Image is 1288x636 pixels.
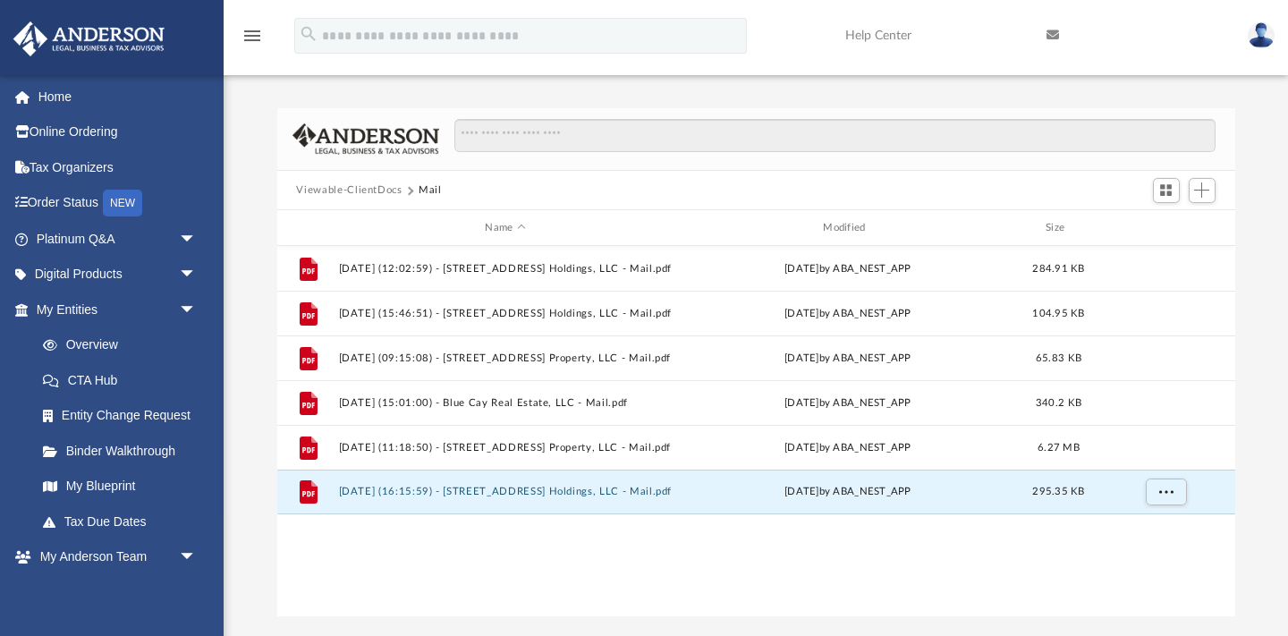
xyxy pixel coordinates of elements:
[179,292,215,328] span: arrow_drop_down
[25,433,224,469] a: Binder Walkthrough
[13,114,224,150] a: Online Ordering
[1032,309,1084,318] span: 104.95 KB
[681,484,1015,500] div: [DATE] by ABA_NEST_APP
[338,442,673,454] button: [DATE] (11:18:50) - [STREET_ADDRESS] Property, LLC - Mail.pdf
[1102,220,1227,236] div: id
[277,246,1235,617] div: grid
[25,574,206,610] a: My Anderson Team
[338,308,673,319] button: [DATE] (15:46:51) - [STREET_ADDRESS] Holdings, LLC - Mail.pdf
[25,398,224,434] a: Entity Change Request
[8,21,170,56] img: Anderson Advisors Platinum Portal
[1248,22,1275,48] img: User Pic
[1032,264,1084,274] span: 284.91 KB
[179,257,215,293] span: arrow_drop_down
[179,539,215,576] span: arrow_drop_down
[13,539,215,575] a: My Anderson Teamarrow_drop_down
[284,220,329,236] div: id
[1035,398,1080,408] span: 340.2 KB
[681,261,1015,277] div: [DATE] by ABA_NEST_APP
[1153,178,1180,203] button: Switch to Grid View
[1145,479,1186,505] button: More options
[13,221,224,257] a: Platinum Q&Aarrow_drop_down
[338,397,673,409] button: [DATE] (15:01:00) - Blue Cay Real Estate, LLC - Mail.pdf
[337,220,672,236] div: Name
[681,440,1015,456] div: [DATE] by ABA_NEST_APP
[241,34,263,47] a: menu
[25,327,224,363] a: Overview
[13,79,224,114] a: Home
[1022,220,1094,236] div: Size
[25,362,224,398] a: CTA Hub
[338,487,673,498] button: [DATE] (16:15:59) - [STREET_ADDRESS] Holdings, LLC - Mail.pdf
[179,221,215,258] span: arrow_drop_down
[1189,178,1216,203] button: Add
[419,182,442,199] button: Mail
[296,182,402,199] button: Viewable-ClientDocs
[13,257,224,293] a: Digital Productsarrow_drop_down
[241,25,263,47] i: menu
[103,190,142,216] div: NEW
[1032,487,1084,496] span: 295.35 KB
[681,351,1015,367] div: [DATE] by ABA_NEST_APP
[681,395,1015,411] div: [DATE] by ABA_NEST_APP
[681,306,1015,322] div: [DATE] by ABA_NEST_APP
[13,292,224,327] a: My Entitiesarrow_drop_down
[338,263,673,275] button: [DATE] (12:02:59) - [STREET_ADDRESS] Holdings, LLC - Mail.pdf
[13,185,224,222] a: Order StatusNEW
[680,220,1014,236] div: Modified
[338,352,673,364] button: [DATE] (09:15:08) - [STREET_ADDRESS] Property, LLC - Mail.pdf
[299,24,318,44] i: search
[25,469,215,505] a: My Blueprint
[13,149,224,185] a: Tax Organizers
[1035,353,1080,363] span: 65.83 KB
[454,119,1215,153] input: Search files and folders
[25,504,224,539] a: Tax Due Dates
[1038,443,1080,453] span: 6.27 MB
